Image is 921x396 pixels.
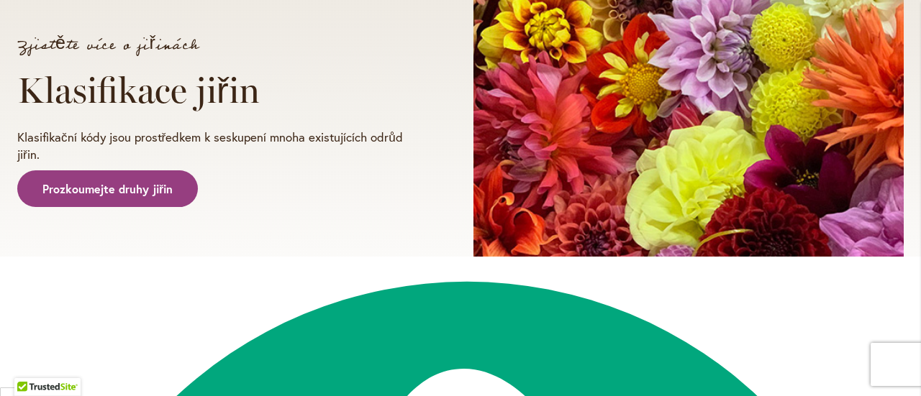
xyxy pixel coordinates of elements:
a: Prozkoumejte druhy jiřin [17,170,198,208]
font: Klasifikační kódy jsou prostředkem k seskupení mnoha existujících odrůd jiřin. [17,129,403,162]
font: Zjistěte více o jiřinách [17,32,199,59]
font: Klasifikace jiřin [17,68,260,112]
font: Prozkoumejte druhy jiřin [42,181,173,196]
